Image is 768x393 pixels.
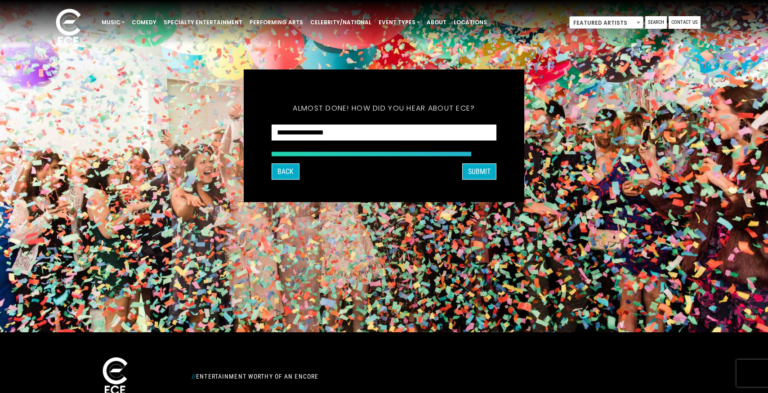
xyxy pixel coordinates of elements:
[46,6,91,50] img: ece_new_logo_whitev2-1.png
[186,369,483,384] div: Entertainment Worthy of an Encore
[98,15,128,30] a: Music
[375,15,423,30] a: Event Types
[423,15,450,30] a: About
[272,164,299,180] button: Back
[307,15,375,30] a: Celebrity/National
[569,16,643,29] span: Featured Artists
[450,15,491,30] a: Locations
[160,15,246,30] a: Specialty Entertainment
[462,164,496,180] button: SUBMIT
[272,125,496,141] select: How did you hear about ECE
[272,92,496,125] h5: Almost done! How did you hear about ECE?
[570,17,643,29] span: Featured Artists
[246,15,307,30] a: Performing Arts
[645,16,667,29] a: Search
[192,373,196,380] span: //
[128,15,160,30] a: Comedy
[669,16,701,29] a: Contact Us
